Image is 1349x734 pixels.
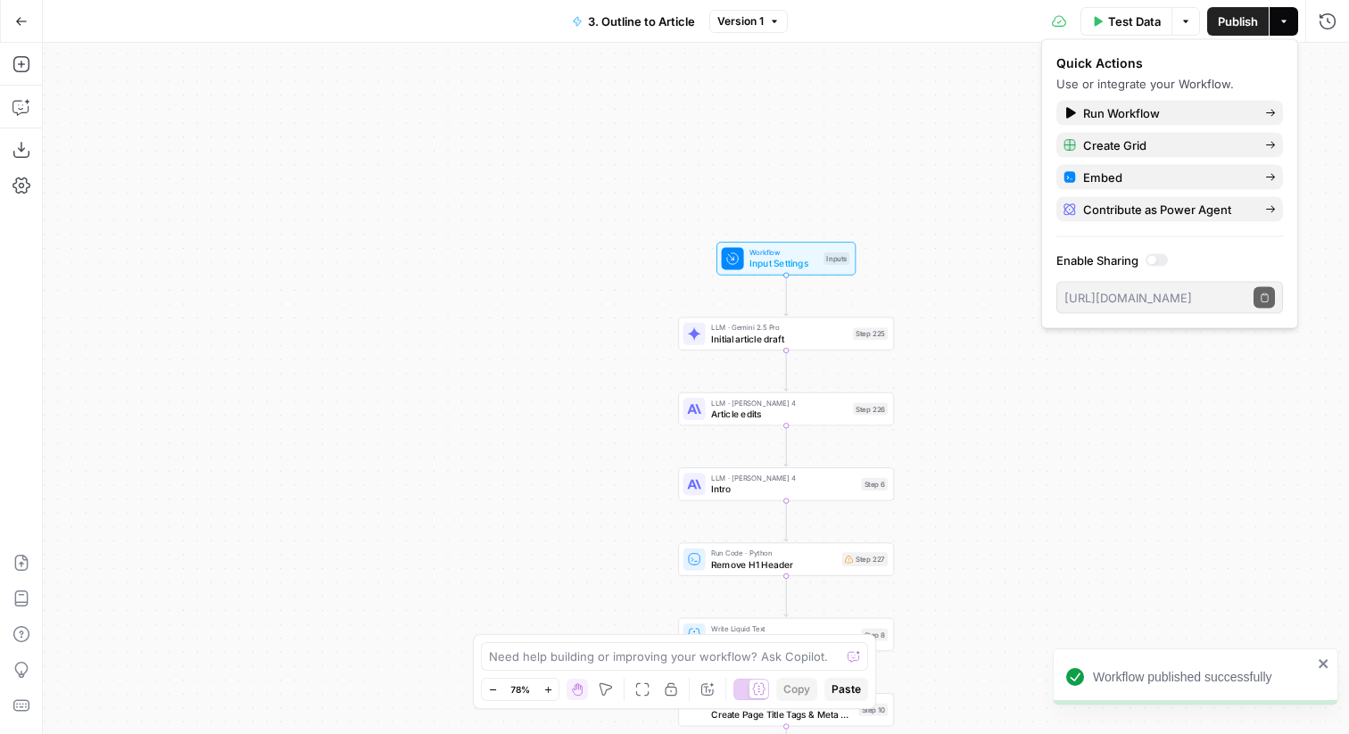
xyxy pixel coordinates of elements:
span: Run Code · Python [711,548,837,558]
button: Paste [824,678,868,701]
span: Initial article draft [711,332,848,346]
span: Paste [832,681,861,697]
span: Publish [1218,12,1258,30]
span: Create Grid [1083,136,1251,154]
div: Run Code · PythonRemove H1 HeaderStep 227 [678,542,894,575]
div: LLM · Gemini 2.5 ProInitial article draftStep 225 [678,318,894,351]
button: 3. Outline to Article [561,7,706,36]
span: Write Liquid Text [711,623,856,633]
span: Remove H1 Header [711,557,837,572]
span: Embed [1083,169,1251,186]
div: Step 227 [842,552,889,566]
div: Step 225 [853,327,888,340]
span: LLM · [PERSON_NAME] 4 [711,397,848,408]
span: 78% [510,682,530,697]
span: LLM · Gemini 2.5 Pro [711,322,848,333]
span: 3. Outline to Article [588,12,695,30]
span: Use or integrate your Workflow. [1056,77,1234,91]
button: Version 1 [709,10,788,33]
span: Input Settings [749,257,818,271]
span: Combine article [711,632,856,647]
div: LLM · [PERSON_NAME] 4Article editsStep 226 [678,392,894,425]
button: close [1318,656,1330,671]
div: Inputs [823,252,849,265]
span: Intro [711,482,856,497]
span: Test Data [1108,12,1161,30]
span: Run Workflow [1083,104,1251,122]
div: Power AgentCreate Page Title Tags & Meta Descriptions - ForkStep 10 [678,693,894,726]
label: Enable Sharing [1056,252,1283,269]
button: Publish [1207,7,1269,36]
div: WorkflowInput SettingsInputs [678,242,894,275]
g: Edge from step_225 to step_226 [784,351,789,391]
g: Edge from start to step_225 [784,276,789,316]
span: LLM · [PERSON_NAME] 4 [711,473,856,483]
button: Test Data [1080,7,1171,36]
g: Edge from step_227 to step_8 [784,576,789,616]
div: Step 10 [858,704,888,716]
div: Step 6 [862,478,889,491]
span: Version 1 [717,13,764,29]
span: Article edits [711,407,848,421]
div: Step 226 [853,403,888,416]
div: Quick Actions [1056,54,1283,72]
div: LLM · [PERSON_NAME] 4IntroStep 6 [678,467,894,500]
div: Step 8 [862,628,889,640]
g: Edge from step_6 to step_227 [784,501,789,541]
div: Write Liquid TextCombine articleStep 8 [678,618,894,651]
span: Copy [783,681,810,697]
span: Workflow [749,247,818,258]
span: Create Page Title Tags & Meta Descriptions - Fork [711,707,853,722]
g: Edge from step_226 to step_6 [784,425,789,466]
button: Copy [776,678,817,701]
div: Workflow published successfully [1093,668,1312,686]
span: Contribute as Power Agent [1083,201,1251,219]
